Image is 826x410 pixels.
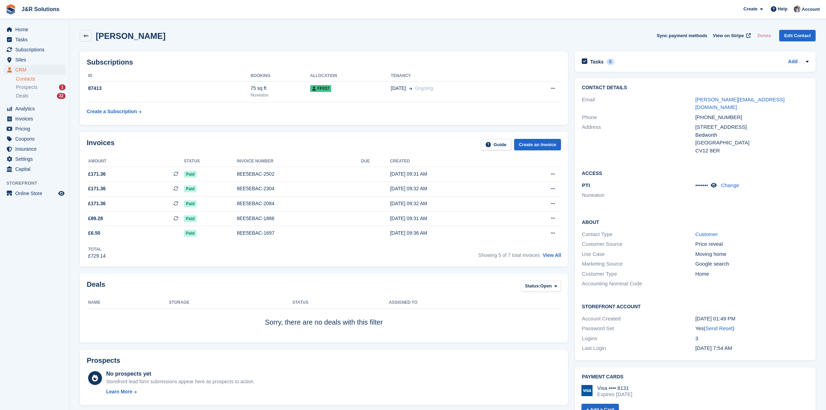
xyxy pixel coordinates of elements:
[582,250,695,258] div: Use Case
[582,325,695,333] div: Password Set
[59,84,66,90] div: 1
[15,189,57,198] span: Online Store
[106,370,255,378] div: No prospects yet
[15,104,57,114] span: Analytics
[695,315,809,323] div: [DATE] 01:49 PM
[6,180,69,187] span: Storefront
[390,229,513,237] div: [DATE] 09:36 AM
[15,25,57,34] span: Home
[3,65,66,75] a: menu
[582,240,695,248] div: Customer Source
[310,70,391,82] th: Allocation
[695,123,809,131] div: [STREET_ADDRESS]
[695,131,809,139] div: Bedworth
[88,252,106,260] div: £729.14
[250,92,310,98] div: Nuneaton
[582,374,809,380] h2: Payment cards
[15,124,57,134] span: Pricing
[802,6,820,13] span: Account
[87,297,169,308] th: Name
[3,104,66,114] a: menu
[582,315,695,323] div: Account Created
[15,55,57,65] span: Sites
[695,114,809,122] div: [PHONE_NUMBER]
[695,139,809,147] div: [GEOGRAPHIC_DATA]
[713,32,744,39] span: View on Stripe
[695,335,809,343] div: 3
[57,93,66,99] div: 22
[16,84,37,91] span: Prospects
[721,182,739,188] a: Change
[15,35,57,44] span: Tasks
[184,156,237,167] th: Status
[3,55,66,65] a: menu
[106,388,255,395] a: Learn More
[794,6,801,12] img: Steve Revell
[169,297,292,308] th: Storage
[184,171,197,178] span: Paid
[582,182,590,188] span: PTI
[481,139,511,150] a: Guide
[3,25,66,34] a: menu
[3,144,66,154] a: menu
[755,30,774,41] button: Delete
[250,70,310,82] th: Booking
[582,303,809,310] h2: Storefront Account
[695,270,809,278] div: Home
[237,229,361,237] div: 8EE5EBAC-1697
[87,70,250,82] th: ID
[514,139,561,150] a: Create an Invoice
[391,85,406,92] span: [DATE]
[15,45,57,55] span: Subscriptions
[582,335,695,343] div: Logins
[15,114,57,124] span: Invoices
[3,124,66,134] a: menu
[743,6,757,12] span: Create
[237,200,361,207] div: 8EE5EBAC-2084
[543,252,561,258] a: View All
[184,230,197,237] span: Paid
[292,297,389,308] th: Status
[184,185,197,192] span: Paid
[3,154,66,164] a: menu
[695,345,732,351] time: 2025-08-01 06:54:58 UTC
[582,96,695,111] div: Email
[695,231,718,237] a: Customer
[695,97,785,110] a: [PERSON_NAME][EMAIL_ADDRESS][DOMAIN_NAME]
[525,283,540,290] span: Status:
[361,156,390,167] th: Due
[695,147,809,155] div: CV12 8ER
[710,30,752,41] a: View on Stripe
[606,59,614,65] div: 0
[695,325,809,333] div: Yes
[88,215,103,222] span: £89.28
[706,325,733,331] a: Send Reset
[57,189,66,198] a: Preview store
[184,200,197,207] span: Paid
[87,108,137,115] div: Create a Subscription
[310,85,332,92] span: FF037
[6,4,16,15] img: stora-icon-8386f47178a22dfd0bd8f6a31ec36ba5ce8667c1dd55bd0f319d3a0aa187defe.svg
[88,170,106,178] span: £171.36
[695,250,809,258] div: Moving home
[582,191,695,199] li: Nuneaton
[582,231,695,239] div: Contact Type
[390,200,513,207] div: [DATE] 09:32 AM
[3,45,66,55] a: menu
[88,229,100,237] span: £6.50
[184,215,197,222] span: Paid
[87,85,250,92] div: 87413
[16,92,66,100] a: Deals 22
[3,164,66,174] a: menu
[695,182,708,188] span: •••••••
[389,297,561,308] th: Assigned to
[695,260,809,268] div: Google search
[582,169,809,176] h2: Access
[590,59,604,65] h2: Tasks
[265,318,383,326] span: Sorry, there are no deals with this filter
[237,215,361,222] div: 8EE5EBAC-1886
[87,58,561,66] h2: Subscriptions
[16,76,66,82] a: Contacts
[521,281,561,292] button: Status: Open
[3,134,66,144] a: menu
